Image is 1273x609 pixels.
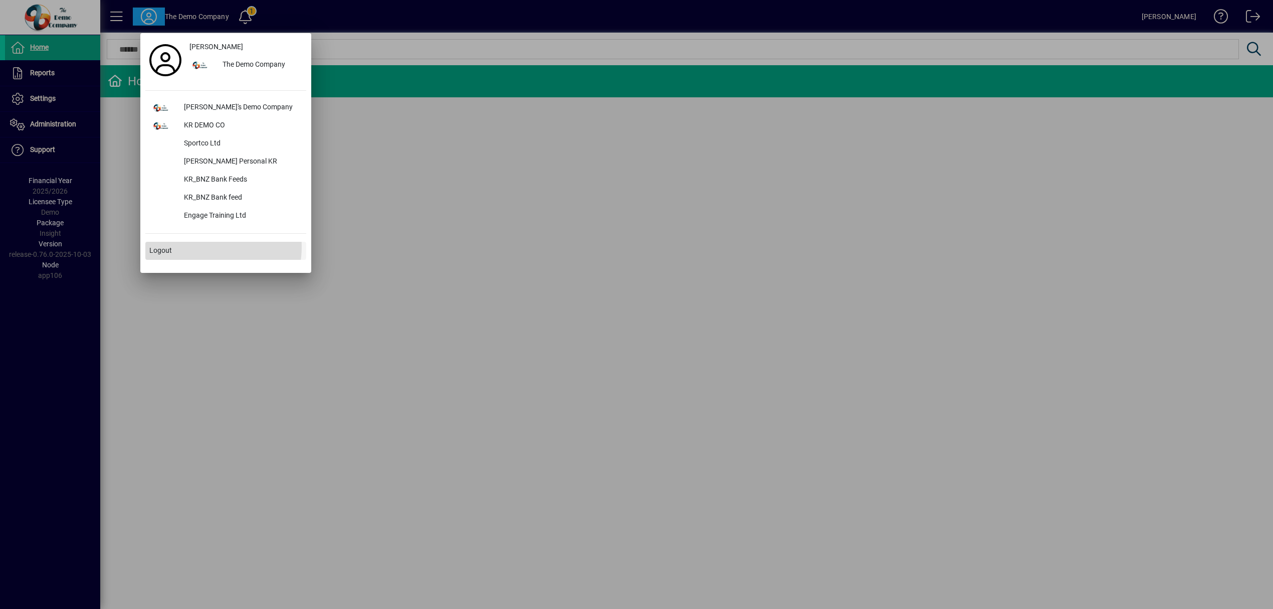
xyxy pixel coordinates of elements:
[145,99,306,117] button: [PERSON_NAME]'s Demo Company
[176,135,306,153] div: Sportco Ltd
[176,207,306,225] div: Engage Training Ltd
[176,153,306,171] div: [PERSON_NAME] Personal KR
[215,56,306,74] div: The Demo Company
[145,117,306,135] button: KR DEMO CO
[145,189,306,207] button: KR_BNZ Bank feed
[185,56,306,74] button: The Demo Company
[185,38,306,56] a: [PERSON_NAME]
[145,242,306,260] button: Logout
[189,42,243,52] span: [PERSON_NAME]
[145,153,306,171] button: [PERSON_NAME] Personal KR
[176,189,306,207] div: KR_BNZ Bank feed
[145,135,306,153] button: Sportco Ltd
[176,171,306,189] div: KR_BNZ Bank Feeds
[145,207,306,225] button: Engage Training Ltd
[149,245,172,256] span: Logout
[176,99,306,117] div: [PERSON_NAME]'s Demo Company
[145,171,306,189] button: KR_BNZ Bank Feeds
[145,51,185,69] a: Profile
[176,117,306,135] div: KR DEMO CO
